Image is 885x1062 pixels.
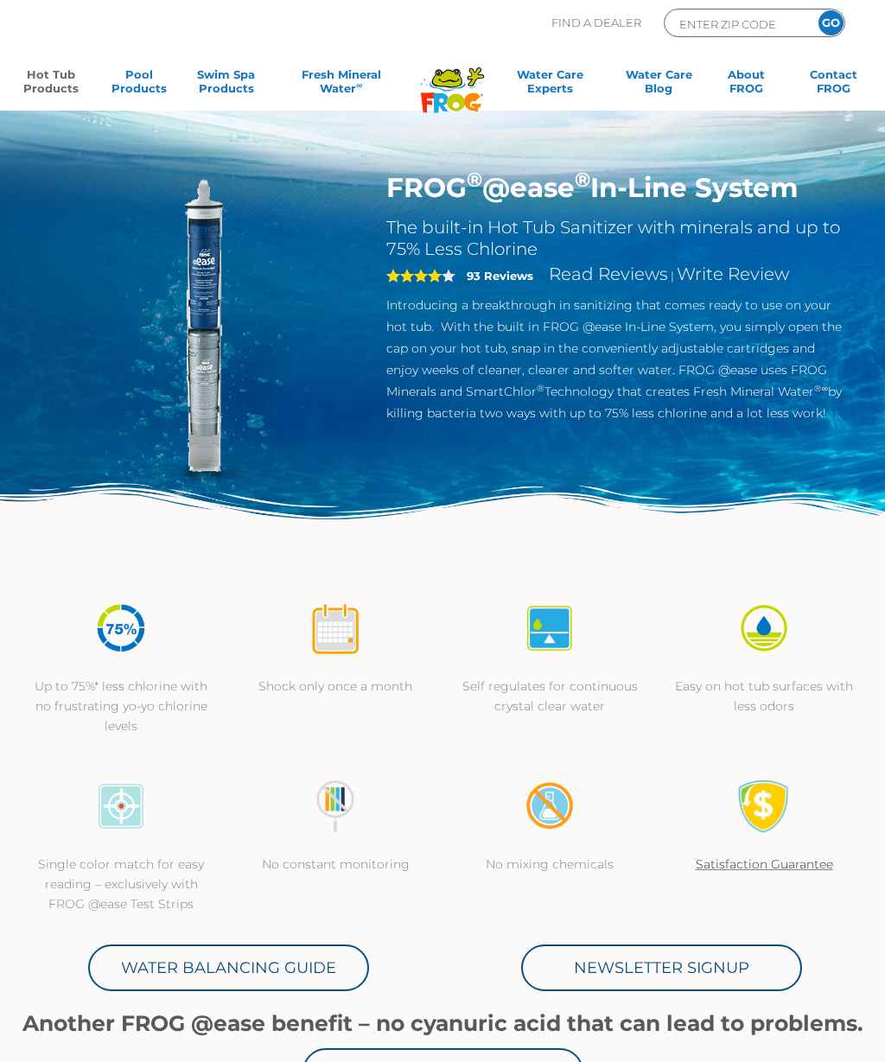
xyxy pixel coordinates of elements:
h1: Another FROG @ease benefit – no cyanuric acid that can lead to problems. [14,1011,871,1035]
p: Self regulates for continuous crystal clear water [460,677,640,716]
img: icon-atease-color-match [94,779,148,833]
p: Up to 75%* less chlorine with no frustrating yo-yo chlorine levels [31,677,211,736]
img: inline-system.png [40,171,360,492]
a: PoolProducts [105,67,173,102]
img: icon-atease-shock-once [309,601,362,655]
img: icon-atease-easy-on [737,601,791,655]
p: Easy on hot tub surfaces with less odors [674,677,854,716]
p: Introducing a breakthrough in sanitizing that comes ready to use on your hot tub. With the built ... [386,295,845,424]
img: icon-atease-self-regulates [523,601,576,655]
img: no-constant-monitoring1 [309,779,362,833]
a: Water Balancing Guide [88,944,369,991]
p: No constant monitoring [245,855,425,874]
p: No mixing chemicals [460,855,640,874]
img: Frog Products Logo [411,45,493,113]
img: Satisfaction Guarantee Icon [737,779,791,833]
sup: ® [467,167,482,192]
a: Satisfaction Guarantee [696,856,833,872]
sup: ∞ [356,80,362,90]
a: ContactFROG [799,67,868,102]
a: Water CareExperts [495,67,605,102]
span: | [671,269,674,283]
a: Fresh MineralWater∞ [280,67,403,102]
a: Hot TubProducts [17,67,86,102]
input: GO [818,10,844,35]
a: Water CareBlog [625,67,693,102]
sup: ® [575,167,590,192]
sup: ®∞ [814,383,829,394]
strong: 93 Reviews [467,269,533,283]
h2: The built-in Hot Tub Sanitizer with minerals and up to 75% Less Chlorine [386,217,845,260]
a: AboutFROG [712,67,780,102]
p: Shock only once a month [245,677,425,696]
sup: ® [537,383,544,394]
span: 4 [386,269,442,283]
p: Find A Dealer [551,9,641,37]
img: no-mixing1 [523,779,576,833]
a: Read Reviews [549,264,668,284]
a: Write Review [677,264,789,284]
a: Newsletter Signup [521,944,802,991]
a: Swim SpaProducts [192,67,260,102]
h1: FROG @ease In-Line System [386,171,845,204]
img: icon-atease-75percent-less [94,601,148,655]
p: Single color match for easy reading – exclusively with FROG @ease Test Strips [31,855,211,914]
